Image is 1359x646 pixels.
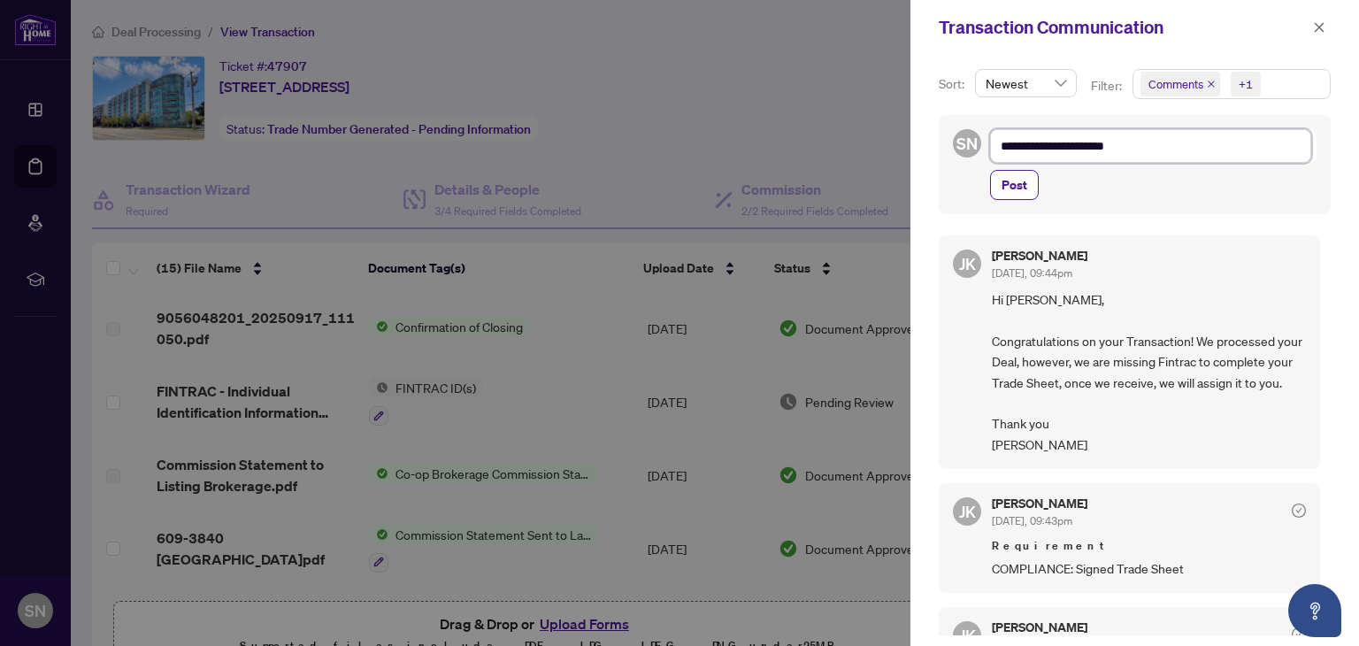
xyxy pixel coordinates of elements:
[1148,75,1203,93] span: Comments
[939,74,968,94] p: Sort:
[992,621,1087,634] h5: [PERSON_NAME]
[1313,21,1325,34] span: close
[1288,584,1341,637] button: Open asap
[1002,171,1027,199] span: Post
[1292,504,1306,518] span: check-circle
[1239,75,1253,93] div: +1
[992,514,1072,527] span: [DATE], 09:43pm
[992,250,1087,262] h5: [PERSON_NAME]
[959,499,976,524] span: JK
[1207,80,1216,88] span: close
[1140,72,1220,96] span: Comments
[992,558,1306,579] span: COMPLIANCE: Signed Trade Sheet
[956,131,978,156] span: SN
[959,251,976,276] span: JK
[992,289,1306,455] span: Hi [PERSON_NAME], Congratulations on your Transaction! We processed your Deal, however, we are mi...
[986,70,1066,96] span: Newest
[939,14,1308,41] div: Transaction Communication
[992,266,1072,280] span: [DATE], 09:44pm
[990,170,1039,200] button: Post
[1292,627,1306,642] span: check-circle
[992,497,1087,510] h5: [PERSON_NAME]
[1091,76,1125,96] p: Filter:
[992,537,1306,555] span: Requirement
